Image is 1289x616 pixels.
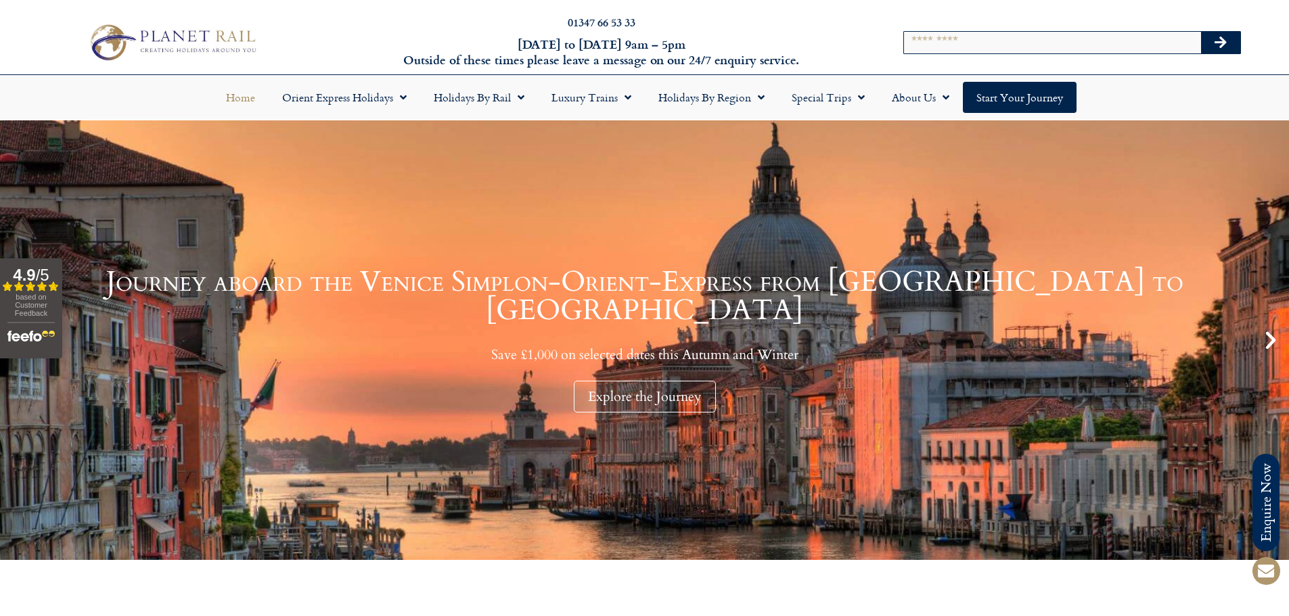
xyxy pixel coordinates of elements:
[212,82,269,113] a: Home
[778,82,878,113] a: Special Trips
[538,82,645,113] a: Luxury Trains
[574,381,716,412] div: Explore the Journey
[420,82,538,113] a: Holidays by Rail
[83,20,261,64] img: Planet Rail Train Holidays Logo
[269,82,420,113] a: Orient Express Holidays
[1259,329,1282,352] div: Next slide
[347,37,856,68] h6: [DATE] to [DATE] 9am – 5pm Outside of these times please leave a message on our 24/7 enquiry serv...
[34,268,1255,325] h1: Journey aboard the Venice Simplon-Orient-Express from [GEOGRAPHIC_DATA] to [GEOGRAPHIC_DATA]
[963,82,1077,113] a: Start your Journey
[34,346,1255,363] p: Save £1,000 on selected dates this Autumn and Winter
[1201,32,1240,53] button: Search
[7,82,1282,113] nav: Menu
[645,82,778,113] a: Holidays by Region
[878,82,963,113] a: About Us
[568,14,635,30] a: 01347 66 53 33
